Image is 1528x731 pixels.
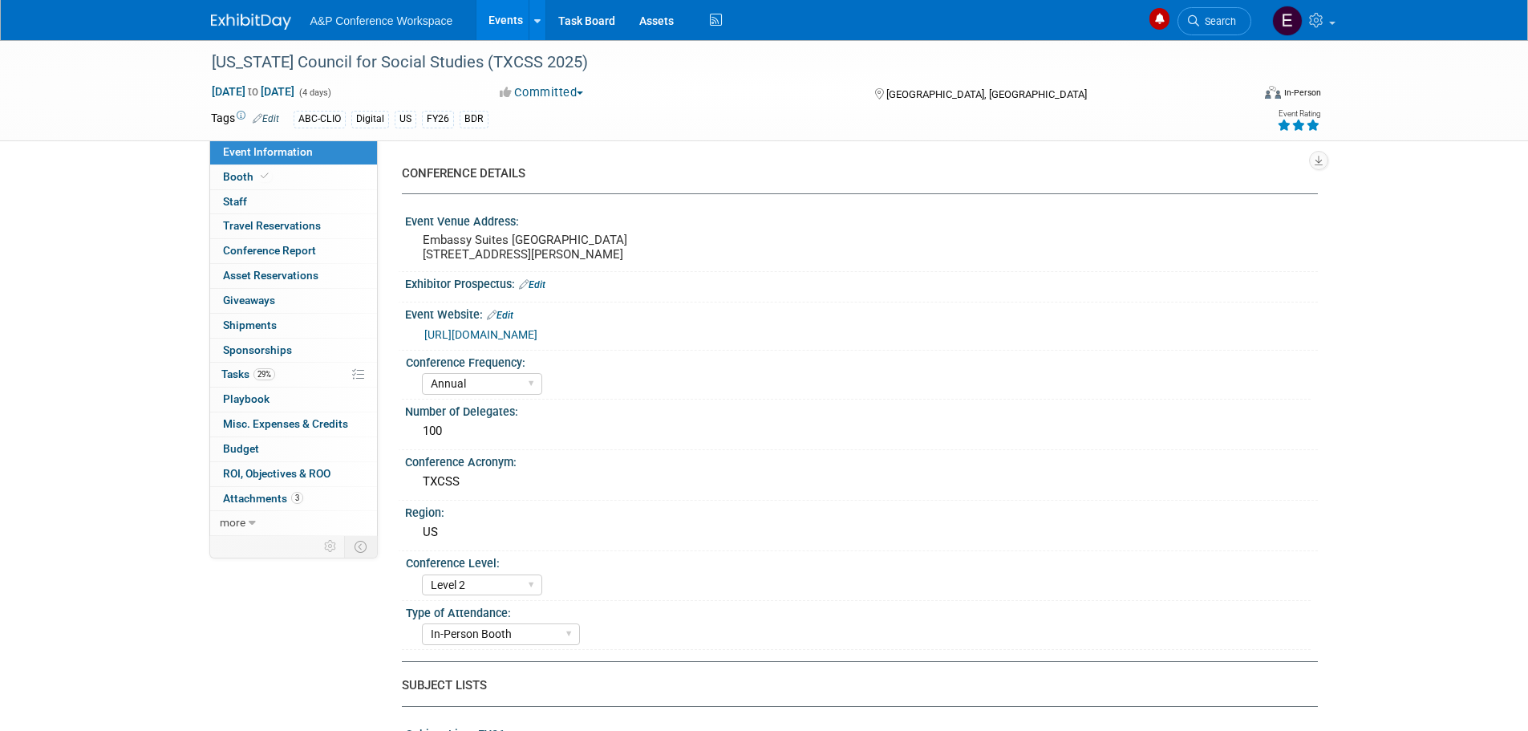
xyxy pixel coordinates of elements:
pre: Embassy Suites [GEOGRAPHIC_DATA] [STREET_ADDRESS][PERSON_NAME] [423,233,768,262]
div: Event Website: [405,303,1318,323]
span: Playbook [223,392,270,405]
div: CONFERENCE DETAILS [402,165,1306,182]
a: Conference Report [210,239,377,263]
span: (4 days) [298,87,331,98]
span: Conference Report [223,244,316,257]
div: TXCSS [417,469,1306,494]
img: Erin Conklin [1272,6,1303,36]
div: Digital [351,111,389,128]
a: Booth [210,165,377,189]
a: more [210,511,377,535]
a: Travel Reservations [210,214,377,238]
div: Conference Frequency: [406,351,1311,371]
span: 3 [291,492,303,504]
span: to [245,85,261,98]
span: Asset Reservations [223,269,318,282]
a: Budget [210,437,377,461]
span: Shipments [223,319,277,331]
span: ROI, Objectives & ROO [223,467,330,480]
div: Exhibitor Prospectus: [405,272,1318,293]
img: Format-Inperson.png [1265,86,1281,99]
a: Tasks29% [210,363,377,387]
span: Staff [223,195,247,208]
a: Edit [253,113,279,124]
span: Search [1199,15,1236,27]
span: [DATE] [DATE] [211,84,295,99]
button: Committed [494,84,590,101]
a: Event Information [210,140,377,164]
div: BDR [460,111,488,128]
span: Travel Reservations [223,219,321,232]
span: Attachments [223,492,303,505]
a: Misc. Expenses & Credits [210,412,377,437]
div: Event Rating [1277,110,1320,118]
a: Playbook [210,388,377,412]
div: Number of Delegates: [405,400,1318,420]
span: more [220,516,245,529]
div: Conference Level: [406,551,1311,571]
td: Toggle Event Tabs [344,536,377,557]
span: 29% [253,368,275,380]
span: Misc. Expenses & Credits [223,417,348,430]
div: US [395,111,416,128]
div: US [417,520,1306,545]
span: Sponsorships [223,343,292,356]
a: Asset Reservations [210,264,377,288]
span: Budget [223,442,259,455]
span: [GEOGRAPHIC_DATA], [GEOGRAPHIC_DATA] [886,88,1087,100]
div: Event Format [1157,83,1322,108]
div: 100 [417,419,1306,444]
a: ROI, Objectives & ROO [210,462,377,486]
a: Staff [210,190,377,214]
a: Giveaways [210,289,377,313]
div: ABC-CLIO [294,111,346,128]
div: [US_STATE] Council for Social Studies (TXCSS 2025) [206,48,1227,77]
span: Tasks [221,368,275,380]
div: In-Person [1283,87,1321,99]
div: Type of Attendance: [406,601,1311,621]
td: Personalize Event Tab Strip [317,536,345,557]
a: Edit [487,310,513,321]
span: Booth [223,170,272,183]
a: [URL][DOMAIN_NAME] [424,328,537,341]
img: ExhibitDay [211,14,291,30]
a: Shipments [210,314,377,338]
a: Search [1177,7,1251,35]
div: FY26 [422,111,454,128]
a: Attachments3 [210,487,377,511]
i: Booth reservation complete [261,172,269,181]
span: A&P Conference Workspace [310,14,453,27]
span: Giveaways [223,294,275,307]
td: Tags [211,110,279,128]
a: Edit [519,279,545,290]
div: Event Venue Address: [405,209,1318,229]
div: SUBJECT LISTS [402,677,1306,694]
a: Sponsorships [210,339,377,363]
span: Event Information [223,145,313,158]
div: Conference Acronym: [405,450,1318,470]
div: Region: [405,501,1318,521]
